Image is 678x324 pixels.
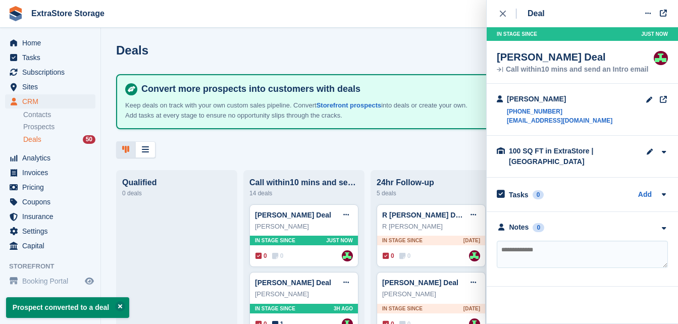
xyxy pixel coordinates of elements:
[497,66,648,73] div: Call within10 mins and send an Intro email
[5,80,95,94] a: menu
[509,190,529,199] h2: Tasks
[22,180,83,194] span: Pricing
[334,305,353,312] span: 3H AGO
[377,178,486,187] div: 24hr Follow-up
[507,94,612,104] div: [PERSON_NAME]
[255,305,295,312] span: In stage since
[255,251,267,260] span: 0
[5,36,95,50] a: menu
[399,251,411,260] span: 0
[533,223,544,232] div: 0
[382,305,423,312] span: In stage since
[137,83,654,95] h4: Convert more prospects into customers with deals
[533,190,544,199] div: 0
[22,195,83,209] span: Coupons
[5,239,95,253] a: menu
[23,135,41,144] span: Deals
[83,275,95,287] a: Preview store
[382,289,480,299] div: [PERSON_NAME]
[27,5,109,22] a: ExtraStore Storage
[255,237,295,244] span: In stage since
[255,289,353,299] div: [PERSON_NAME]
[382,237,423,244] span: In stage since
[383,251,394,260] span: 0
[509,222,529,233] div: Notes
[641,30,668,38] span: Just now
[8,6,23,21] img: stora-icon-8386f47178a22dfd0bd8f6a31ec36ba5ce8667c1dd55bd0f319d3a0aa187defe.svg
[116,43,148,57] h1: Deals
[5,209,95,224] a: menu
[377,187,486,199] div: 5 deals
[382,279,458,287] a: [PERSON_NAME] Deal
[9,261,100,272] span: Storefront
[255,222,353,232] div: [PERSON_NAME]
[23,122,95,132] a: Prospects
[272,251,284,260] span: 0
[22,274,83,288] span: Booking Portal
[125,100,479,120] p: Keep deals on track with your own custom sales pipeline. Convert into deals or create your own. A...
[122,187,231,199] div: 0 deals
[528,8,545,20] div: Deal
[5,180,95,194] a: menu
[5,65,95,79] a: menu
[497,51,648,63] div: [PERSON_NAME] Deal
[6,297,129,318] p: Prospect converted to a deal
[83,135,95,144] div: 50
[342,250,353,261] a: Chelsea Parker
[5,195,95,209] a: menu
[5,274,95,288] a: menu
[22,224,83,238] span: Settings
[382,222,480,232] div: R [PERSON_NAME]
[22,166,83,180] span: Invoices
[469,250,480,261] img: Chelsea Parker
[497,30,537,38] span: In stage since
[249,178,358,187] div: Call within10 mins and send an Intro email
[255,279,331,287] a: [PERSON_NAME] Deal
[638,189,652,201] a: Add
[463,237,480,244] span: [DATE]
[22,36,83,50] span: Home
[22,151,83,165] span: Analytics
[23,122,55,132] span: Prospects
[22,209,83,224] span: Insurance
[22,80,83,94] span: Sites
[382,211,465,219] a: R [PERSON_NAME] Deal
[255,211,331,219] a: [PERSON_NAME] Deal
[5,224,95,238] a: menu
[5,151,95,165] a: menu
[22,94,83,109] span: CRM
[317,101,382,109] a: Storefront prospects
[326,237,353,244] span: Just now
[122,178,231,187] div: Qualified
[5,50,95,65] a: menu
[23,110,95,120] a: Contacts
[23,134,95,145] a: Deals 50
[249,187,358,199] div: 14 deals
[507,107,612,116] a: [PHONE_NUMBER]
[5,94,95,109] a: menu
[507,116,612,125] a: [EMAIL_ADDRESS][DOMAIN_NAME]
[509,146,610,167] div: 100 SQ FT in ExtraStore | [GEOGRAPHIC_DATA]
[5,166,95,180] a: menu
[463,305,480,312] span: [DATE]
[22,65,83,79] span: Subscriptions
[22,50,83,65] span: Tasks
[22,239,83,253] span: Capital
[654,51,668,65] img: Chelsea Parker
